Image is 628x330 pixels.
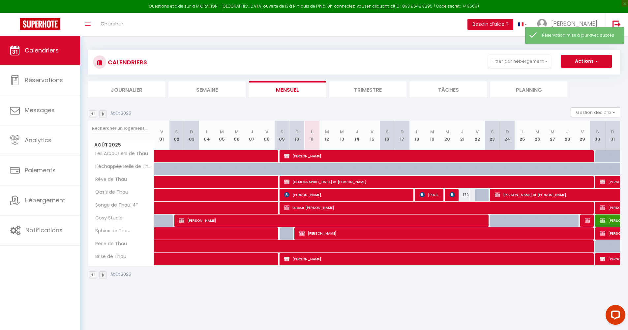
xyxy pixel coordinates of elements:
span: Songe de Thau. 4* [89,202,140,209]
abbr: D [611,129,614,135]
li: Semaine [168,81,246,97]
abbr: M [340,129,344,135]
span: Lacour [PERSON_NAME] [284,201,592,214]
th: 28 [560,121,575,150]
th: 29 [575,121,590,150]
span: [PERSON_NAME] [551,19,597,28]
iframe: LiveChat chat widget [600,302,628,330]
th: 20 [440,121,455,150]
input: Rechercher un logement... [92,122,150,134]
span: Brise de Thau [89,253,128,260]
div: 170 [455,189,470,201]
span: Réservations [25,76,63,84]
img: Super Booking [20,18,60,30]
abbr: S [281,129,284,135]
th: 07 [244,121,259,150]
li: Journalier [88,81,165,97]
th: 10 [289,121,305,150]
img: logout [613,20,621,28]
span: [PERSON_NAME] [284,253,592,265]
abbr: V [265,129,268,135]
li: Mensuel [249,81,326,97]
abbr: L [206,129,208,135]
th: 15 [365,121,380,150]
abbr: M [430,129,434,135]
th: 05 [214,121,229,150]
span: [PERSON_NAME] [299,227,592,240]
span: [PERSON_NAME] [179,214,487,227]
li: Trimestre [329,81,406,97]
li: Tâches [410,81,487,97]
p: Août 2025 [110,271,131,278]
p: Août 2025 [110,110,131,116]
abbr: M [535,129,539,135]
span: L'échappée Belle de Thau [89,163,155,170]
a: Chercher [96,13,128,36]
th: 24 [500,121,515,150]
th: 26 [530,121,545,150]
span: Août 2025 [88,140,154,150]
abbr: M [445,129,449,135]
th: 30 [590,121,605,150]
th: 04 [199,121,214,150]
th: 18 [410,121,425,150]
abbr: L [311,129,313,135]
abbr: S [386,129,389,135]
th: 13 [335,121,350,150]
h3: CALENDRIERS [106,55,147,70]
span: Chercher [101,20,123,27]
button: Besoin d'aide ? [467,19,513,30]
span: [PERSON_NAME] [450,188,455,201]
span: [PERSON_NAME] [284,188,410,201]
abbr: L [416,129,418,135]
span: Oasis de Thau [89,189,130,196]
abbr: V [371,129,374,135]
abbr: L [522,129,523,135]
abbr: M [325,129,329,135]
a: ... [PERSON_NAME] [532,13,606,36]
abbr: J [356,129,358,135]
abbr: M [551,129,554,135]
span: [PERSON_NAME] [420,188,440,201]
abbr: D [190,129,193,135]
abbr: M [220,129,224,135]
abbr: S [596,129,599,135]
th: 03 [184,121,199,150]
span: Les Arbousiers de Thau [89,150,150,157]
th: 22 [470,121,485,150]
th: 09 [274,121,289,150]
button: Filtrer par hébergement [488,55,551,68]
abbr: S [175,129,178,135]
span: Paiements [25,166,56,174]
th: 25 [515,121,530,150]
span: [DEMOGRAPHIC_DATA] et [PERSON_NAME] [284,176,592,188]
button: Gestion des prix [571,107,620,117]
span: Cosy Studio [89,214,124,222]
button: Actions [561,55,612,68]
abbr: V [581,129,584,135]
a: en cliquant ici [367,3,394,9]
th: 27 [545,121,560,150]
th: 31 [605,121,620,150]
th: 06 [229,121,244,150]
span: Calendriers [25,46,59,54]
span: Messages [25,106,55,114]
div: Réservation mise à jour avec succès [542,32,617,39]
th: 11 [304,121,319,150]
abbr: S [491,129,494,135]
span: Rêve de Thau [89,176,129,183]
th: 16 [379,121,395,150]
th: 19 [425,121,440,150]
th: 02 [169,121,184,150]
th: 01 [154,121,169,150]
abbr: J [566,129,569,135]
abbr: J [251,129,253,135]
th: 08 [259,121,275,150]
abbr: D [295,129,299,135]
th: 23 [485,121,500,150]
abbr: V [476,129,479,135]
span: Sphinx de Thau [89,227,132,235]
span: [PERSON_NAME] [284,150,592,162]
span: Analytics [25,136,51,144]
